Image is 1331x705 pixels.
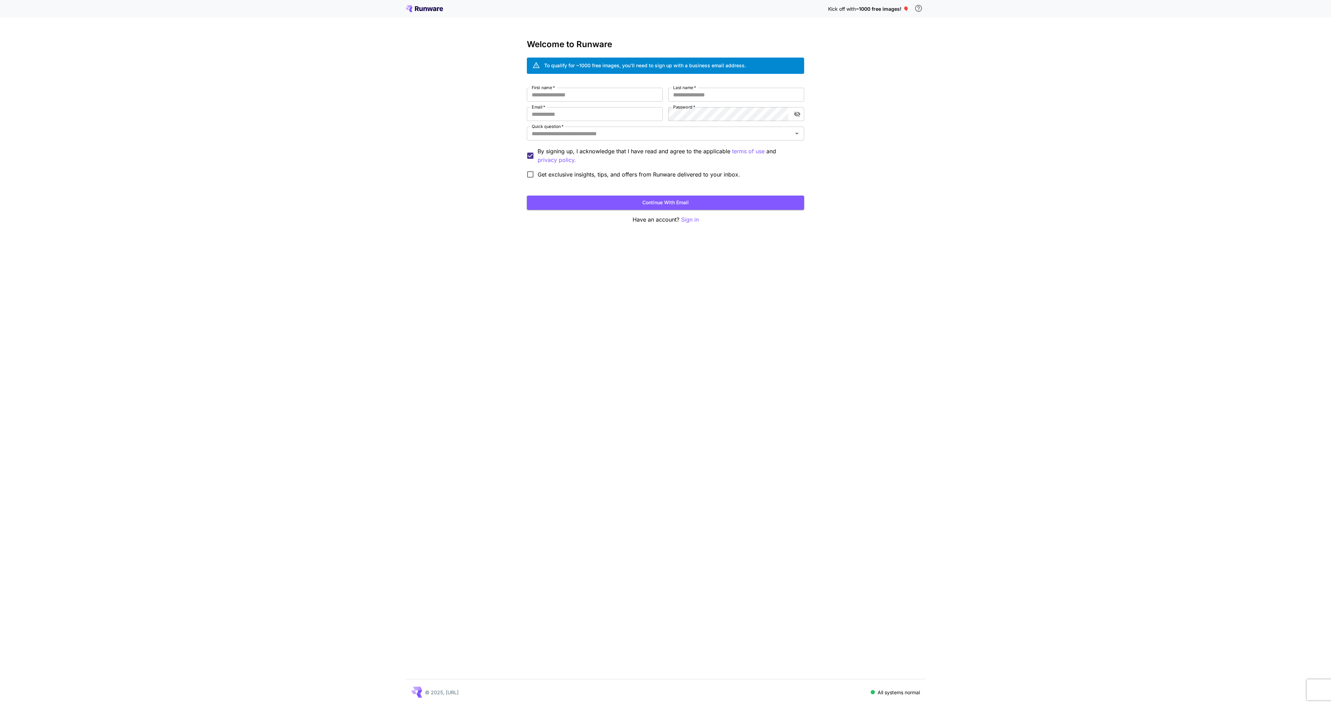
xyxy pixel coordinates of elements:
[527,40,804,49] h3: Welcome to Runware
[681,215,699,224] button: Sign in
[538,156,576,164] p: privacy policy.
[532,123,564,129] label: Quick question
[527,215,804,224] p: Have an account?
[532,85,555,91] label: First name
[538,170,740,179] span: Get exclusive insights, tips, and offers from Runware delivered to your inbox.
[538,156,576,164] button: By signing up, I acknowledge that I have read and agree to the applicable terms of use and
[791,108,803,120] button: toggle password visibility
[544,62,746,69] div: To qualify for ~1000 free images, you’ll need to sign up with a business email address.
[878,689,920,696] p: All systems normal
[538,147,799,164] p: By signing up, I acknowledge that I have read and agree to the applicable and
[912,1,925,15] button: In order to qualify for free credit, you need to sign up with a business email address and click ...
[828,6,856,12] span: Kick off with
[532,104,545,110] label: Email
[527,196,804,210] button: Continue with email
[732,147,765,156] button: By signing up, I acknowledge that I have read and agree to the applicable and privacy policy.
[732,147,765,156] p: terms of use
[425,689,459,696] p: © 2025, [URL]
[856,6,909,12] span: ~1000 free images! 🎈
[673,85,696,91] label: Last name
[792,129,802,138] button: Open
[673,104,695,110] label: Password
